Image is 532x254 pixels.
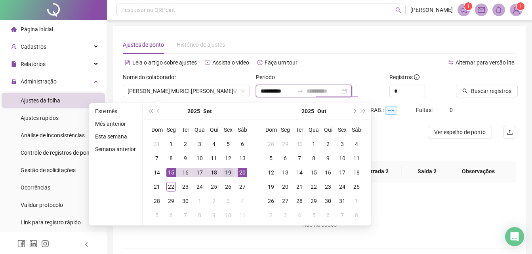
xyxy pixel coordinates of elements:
td: 2025-10-06 [278,151,292,165]
td: 2025-10-03 [335,137,349,151]
div: 14 [152,168,162,177]
div: 14 [295,168,304,177]
td: 2025-09-22 [164,180,178,194]
span: info-circle [414,74,419,80]
div: 31 [152,139,162,149]
td: 2025-11-01 [349,194,364,208]
div: 18 [209,168,219,177]
td: 2025-10-30 [321,194,335,208]
button: month panel [203,103,212,119]
div: 5 [266,154,276,163]
td: 2025-11-03 [278,208,292,222]
div: 16 [323,168,333,177]
span: Gestão de solicitações [21,167,76,173]
div: 24 [338,182,347,191]
div: 28 [295,196,304,206]
div: 3 [195,139,204,149]
td: 2025-10-02 [207,194,221,208]
div: 13 [280,168,290,177]
th: Dom [150,123,164,137]
td: 2025-10-16 [321,165,335,180]
span: Ajustes rápidos [21,115,59,121]
span: Relatórios [21,61,46,67]
li: Semana anterior [92,144,139,154]
td: 2025-10-04 [235,194,250,208]
div: 4 [295,210,304,220]
span: swap [448,60,454,65]
div: 16 [181,168,190,177]
li: Esta semana [92,132,139,141]
span: Cadastros [21,44,46,50]
td: 2025-09-03 [193,137,207,151]
div: 1 [352,196,361,206]
td: 2025-09-13 [235,151,250,165]
span: Assista o vídeo [212,59,249,66]
div: 15 [166,168,176,177]
div: 21 [152,182,162,191]
td: 2025-10-09 [207,208,221,222]
div: 2 [266,210,276,220]
div: 20 [280,182,290,191]
td: 2025-10-31 [335,194,349,208]
button: Ver espelho de ponto [428,126,492,138]
td: 2025-11-04 [292,208,307,222]
li: Mês anterior [92,119,139,129]
td: 2025-09-11 [207,151,221,165]
button: month panel [317,103,326,119]
div: 17 [195,168,204,177]
div: H. TRAB.: [360,106,416,115]
button: next-year [350,103,358,119]
span: facebook [17,240,25,248]
div: 8 [166,154,176,163]
span: lock [11,79,17,84]
div: 4 [238,196,247,206]
td: 2025-10-25 [349,180,364,194]
td: 2025-09-06 [235,137,250,151]
td: 2025-09-26 [221,180,235,194]
th: Qui [207,123,221,137]
div: 10 [223,210,233,220]
div: 11 [352,154,361,163]
span: Leia o artigo sobre ajustes [132,59,197,66]
td: 2025-11-02 [264,208,278,222]
td: 2025-10-07 [178,208,193,222]
td: 2025-10-11 [349,151,364,165]
td: 2025-10-15 [307,165,321,180]
div: 26 [266,196,276,206]
td: 2025-11-05 [307,208,321,222]
div: 19 [223,168,233,177]
div: 7 [338,210,347,220]
div: 6 [280,154,290,163]
td: 2025-10-18 [349,165,364,180]
span: Ocorrências [21,184,50,191]
button: year panel [301,103,314,119]
td: 2025-10-01 [193,194,207,208]
span: search [395,7,401,13]
div: 22 [309,182,318,191]
div: 31 [338,196,347,206]
span: Registros [389,73,419,82]
td: 2025-10-08 [307,151,321,165]
span: filter [233,89,237,93]
td: 2025-09-27 [235,180,250,194]
td: 2025-11-06 [321,208,335,222]
div: 29 [166,196,176,206]
div: 15 [309,168,318,177]
div: 10 [195,154,204,163]
div: 19 [266,182,276,191]
span: upload [507,129,513,135]
div: 2 [209,196,219,206]
span: bell [495,6,502,13]
div: 26 [223,182,233,191]
td: 2025-09-25 [207,180,221,194]
th: Seg [278,123,292,137]
span: 0 [450,107,453,113]
td: 2025-10-22 [307,180,321,194]
div: 4 [352,139,361,149]
td: 2025-09-24 [193,180,207,194]
span: Ajustes da folha [21,97,60,104]
th: Saída 2 [402,161,452,182]
div: 7 [152,154,162,163]
th: Qua [193,123,207,137]
td: 2025-10-10 [335,151,349,165]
